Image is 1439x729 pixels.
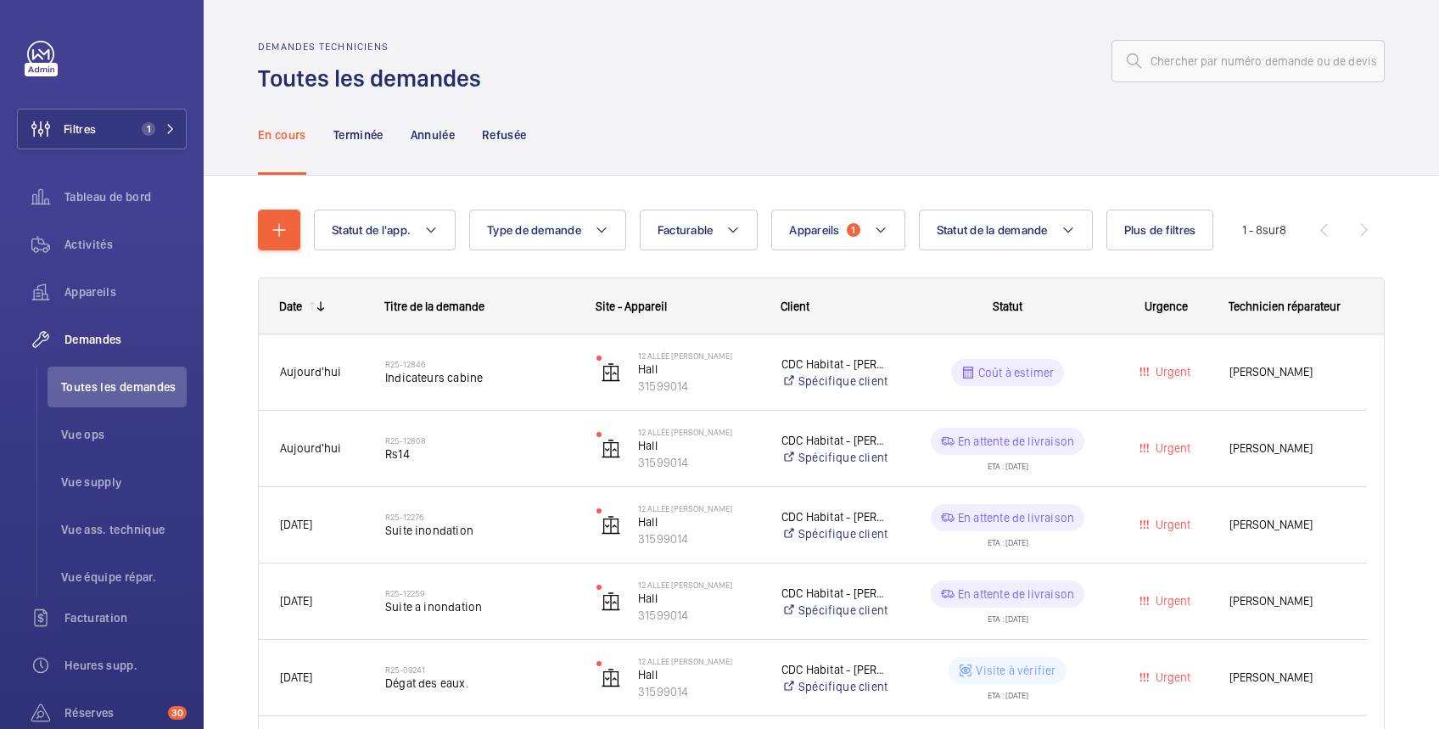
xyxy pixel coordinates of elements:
p: 31599014 [638,530,759,547]
p: Hall [638,513,759,530]
span: Aujourd'hui [280,441,341,455]
span: Activités [64,236,187,253]
button: Filtres1 [17,109,187,149]
span: Site - Appareil [596,300,667,313]
p: En attente de livraison [958,586,1074,603]
span: Indicateurs cabine [385,369,574,386]
span: [DATE] [280,594,312,608]
span: Facturable [658,223,714,237]
h2: R25-12259 [385,588,574,598]
p: Hall [638,590,759,607]
p: 31599014 [638,454,759,471]
span: Client [781,300,809,313]
span: Tableau de bord [64,188,187,205]
h2: R25-12808 [385,435,574,446]
span: Type de demande [487,223,581,237]
span: Urgent [1152,441,1190,455]
span: Urgent [1152,365,1190,379]
span: [DATE] [280,670,312,684]
a: Spécifique client [781,525,891,542]
p: 31599014 [638,683,759,700]
span: Facturation [64,609,187,626]
span: Suite a inondation [385,598,574,615]
p: CDC Habitat - [PERSON_NAME] [781,661,891,678]
span: Urgent [1152,518,1190,531]
span: Réserves [64,704,161,721]
span: 1 [847,223,860,237]
p: Visite à vérifier [976,662,1055,679]
h1: Toutes les demandes [258,63,491,94]
span: Aujourd'hui [280,365,341,379]
input: Chercher par numéro demande ou de devis [1111,40,1385,82]
img: elevator.svg [601,592,621,612]
img: elevator.svg [601,362,621,383]
p: 12 allée [PERSON_NAME] [638,427,759,437]
span: Plus de filtres [1124,223,1196,237]
button: Facturable [640,210,759,250]
p: CDC Habitat - [PERSON_NAME] [781,356,891,373]
p: En attente de livraison [958,433,1074,450]
h2: Demandes techniciens [258,41,491,53]
p: CDC Habitat - [PERSON_NAME] [781,508,891,525]
p: 31599014 [638,378,759,395]
p: 12 allée [PERSON_NAME] [638,350,759,361]
h2: R25-12276 [385,512,574,522]
span: Toutes les demandes [61,379,187,395]
div: ETA : [DATE] [988,455,1028,470]
span: Urgent [1152,670,1190,684]
p: Annulée [411,126,455,143]
button: Statut de l'app. [314,210,456,250]
span: sur [1263,223,1279,237]
p: Terminée [333,126,384,143]
button: Statut de la demande [919,210,1093,250]
p: CDC Habitat - [PERSON_NAME] [781,432,891,449]
div: ETA : [DATE] [988,531,1028,547]
div: ETA : [DATE] [988,684,1028,699]
p: Coût à estimer [978,364,1055,381]
span: Statut de la demande [937,223,1048,237]
span: Demandes [64,331,187,348]
span: Statut [993,300,1022,313]
span: Urgent [1152,594,1190,608]
a: Spécifique client [781,602,891,619]
p: Refusée [482,126,526,143]
div: Date [279,300,302,313]
span: [DATE] [280,518,312,531]
span: [PERSON_NAME] [1229,515,1346,535]
span: Vue supply [61,474,187,491]
button: Appareils1 [771,210,904,250]
img: elevator.svg [601,515,621,536]
img: elevator.svg [601,668,621,688]
a: Spécifique client [781,449,891,466]
a: Spécifique client [781,373,891,390]
span: Rs14 [385,446,574,463]
span: [PERSON_NAME] [1229,362,1346,382]
span: 30 [168,706,187,720]
span: Titre de la demande [384,300,484,313]
span: Dégat des eaux. [385,675,574,692]
span: Vue ass. technique [61,521,187,538]
a: Spécifique client [781,678,891,695]
span: [PERSON_NAME] [1229,668,1346,687]
button: Type de demande [469,210,626,250]
span: [PERSON_NAME] [1229,439,1346,458]
span: Filtres [64,121,96,137]
p: 31599014 [638,607,759,624]
span: Technicien réparateur [1229,300,1341,313]
span: [PERSON_NAME] [1229,592,1346,611]
h2: R25-09241 [385,665,574,675]
span: Appareils [789,223,839,237]
span: Appareils [64,283,187,300]
button: Plus de filtres [1106,210,1214,250]
span: Urgence [1145,300,1188,313]
img: elevator.svg [601,439,621,459]
p: En cours [258,126,306,143]
p: CDC Habitat - [PERSON_NAME] [781,585,891,602]
span: Statut de l'app. [332,223,411,237]
div: ETA : [DATE] [988,608,1028,623]
span: 1 - 8 8 [1242,224,1286,236]
p: 12 allée [PERSON_NAME] [638,580,759,590]
span: Suite inondation [385,522,574,539]
span: Heures supp. [64,657,187,674]
span: Vue équipe répar. [61,569,187,586]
